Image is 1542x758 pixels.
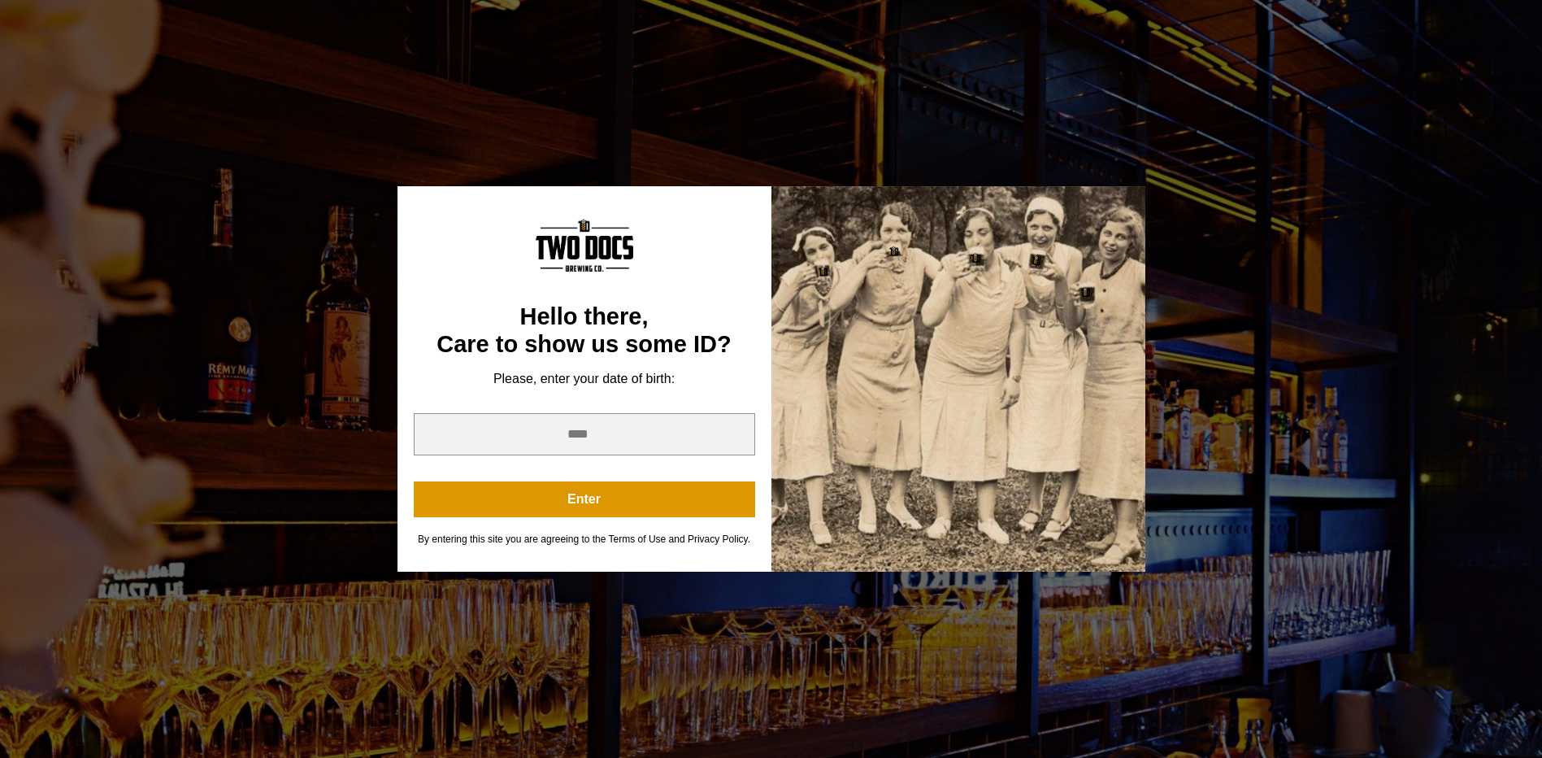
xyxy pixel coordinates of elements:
[414,481,755,517] button: Enter
[414,534,755,546] div: By entering this site you are agreeing to the Terms of Use and Privacy Policy.
[414,413,755,455] input: year
[536,219,633,272] img: Content Logo
[414,371,755,387] div: Please, enter your date of birth:
[414,303,755,358] div: Hello there, Care to show us some ID?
